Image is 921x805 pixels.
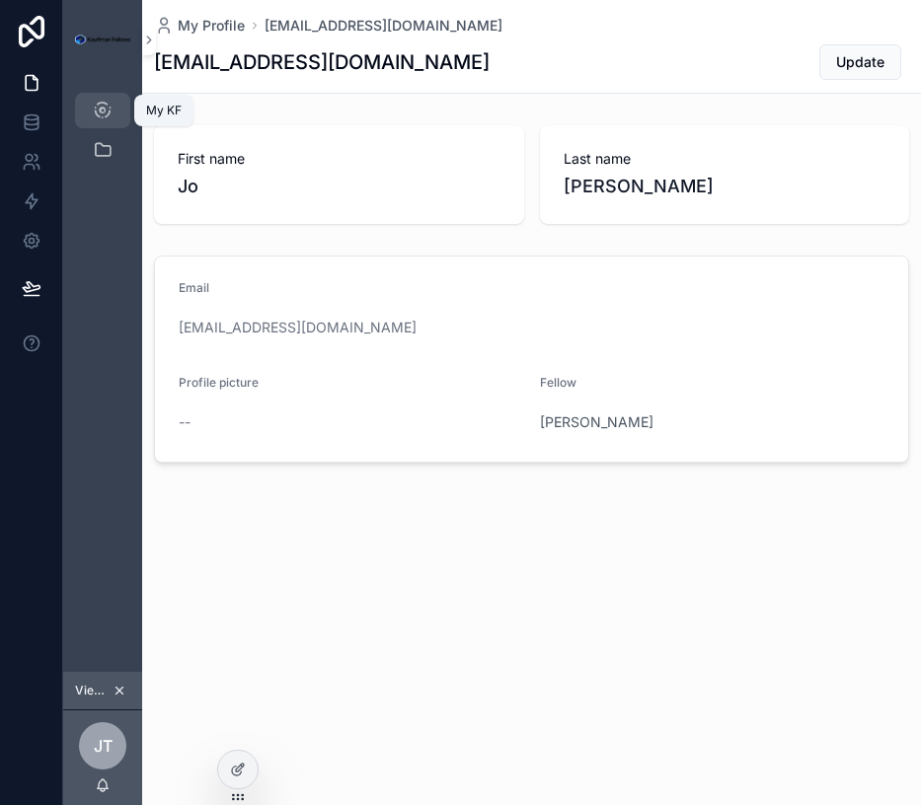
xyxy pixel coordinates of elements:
button: Update [819,44,901,80]
img: App logo [75,35,130,45]
span: Email [179,280,209,295]
span: Update [836,52,884,72]
span: JT [94,734,113,758]
div: My KF [146,103,182,118]
a: [PERSON_NAME] [540,412,653,432]
span: Profile picture [179,375,259,390]
span: Viewing as Jo [75,683,109,698]
span: -- [179,412,191,432]
span: My Profile [178,16,245,36]
span: Jo [178,173,500,200]
span: Last name [564,149,886,169]
h1: [EMAIL_ADDRESS][DOMAIN_NAME] [154,48,490,76]
span: First name [178,149,500,169]
a: My Profile [154,16,245,36]
a: [EMAIL_ADDRESS][DOMAIN_NAME] [265,16,502,36]
a: [EMAIL_ADDRESS][DOMAIN_NAME] [179,318,417,337]
span: Fellow [540,375,576,390]
span: [PERSON_NAME] [564,173,886,200]
div: scrollable content [63,79,142,193]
